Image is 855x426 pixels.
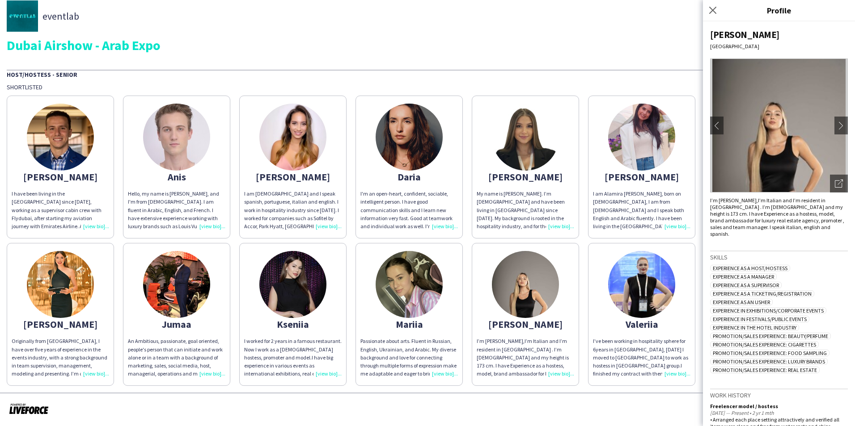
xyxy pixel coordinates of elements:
div: An Ambitious, passionate, goal oriented, people's person that can initiate and work alone or in a... [128,337,225,378]
img: Powered by Liveforce [9,402,49,415]
span: Experience as an Usher [710,299,773,305]
span: eventlab [42,12,79,20]
div: I’m [PERSON_NAME],I’m Italian and I’m resident in [GEOGRAPHIC_DATA] . I’m [DEMOGRAPHIC_DATA] and ... [710,197,848,237]
span: Promotion/Sales Experience: Food Sampling [710,350,830,356]
div: Hello, my name is [PERSON_NAME], and I'm from [DEMOGRAPHIC_DATA]. I am fluent in Arabic, English,... [128,190,225,230]
img: thumb-a3aa1708-8b7e-4678-bafe-798ea0816525.jpg [376,104,443,171]
span: Promotion/Sales Experience: Cigarettes [710,341,819,348]
div: Daria [360,173,458,181]
div: [PERSON_NAME] [710,29,848,41]
img: thumb-66a2416724e80.jpeg [492,251,559,318]
div: Freelencer model / hostess [710,403,848,409]
h3: Profile [703,4,855,16]
img: thumb-68dbd5862b2b6.jpeg [492,104,559,171]
img: thumb-04c8ab8f-001e-40d4-a24f-11082c3576b6.jpg [143,251,210,318]
span: Experience as a Host/Hostess [710,265,790,271]
div: [DATE] — Present • 2 yr 1 mth [710,409,848,416]
div: I am Alamira [PERSON_NAME], born on [DEMOGRAPHIC_DATA], I am from [DEMOGRAPHIC_DATA] and I speak ... [593,190,690,230]
img: thumb-671f536a5562f.jpeg [259,251,326,318]
div: Anis [128,173,225,181]
img: thumb-623b00b92e15b.jpeg [608,104,675,171]
div: Host/Hostess - Senior [7,70,848,79]
img: thumb-6662b25e8f89d.jpeg [27,251,94,318]
div: [PERSON_NAME] [244,173,342,181]
img: thumb-fb3bf266-3607-4298-8ab7-1176076153ed.jpg [7,0,38,32]
div: I’m [PERSON_NAME],I’m Italian and I’m resident in [GEOGRAPHIC_DATA] . I’m [DEMOGRAPHIC_DATA] and ... [477,337,574,378]
div: Mariia [360,320,458,328]
span: Experience in Festivals/Public Events [710,316,809,322]
div: Valeriia [593,320,690,328]
div: I am [DEMOGRAPHIC_DATA] and I speak spanish, portuguese, italian and english. I work in hospitali... [244,190,342,230]
div: [PERSON_NAME] [12,320,109,328]
div: [PERSON_NAME] [477,320,574,328]
div: [PERSON_NAME] [593,173,690,181]
img: thumb-644d58d29460c.jpeg [259,104,326,171]
span: Experience as a Manager [710,273,777,280]
div: Open photos pop-in [830,175,848,192]
div: Passionate about arts. Fluent in Russian, English, Ukrainian, and Arabic. My diverse background a... [360,337,458,378]
div: I have been living in the [GEOGRAPHIC_DATA] since [DATE], working as a supervisor cabin crew with... [12,190,109,230]
h3: Skills [710,253,848,261]
div: Kseniia [244,320,342,328]
div: My name is [PERSON_NAME]. I’m [DEMOGRAPHIC_DATA] and have been living in [GEOGRAPHIC_DATA] since ... [477,190,574,230]
div: [PERSON_NAME] [477,173,574,181]
span: Experience as a Ticketing/Registration [710,290,814,297]
div: Shortlisted [7,83,848,91]
div: [GEOGRAPHIC_DATA] [710,43,848,50]
span: Experience in The Hotel Industry [710,324,799,331]
span: Promotion/Sales Experience: Real Estate [710,367,820,373]
div: Dubai Airshow - Arab Expo [7,38,848,52]
span: Promotion/Sales Experience: Beauty/Perfume [710,333,831,339]
span: Promotion/Sales Experience: Luxury Brands [710,358,828,365]
img: thumb-682deda54bdfc.jpeg [608,251,675,318]
img: thumb-63ff74acda6c5.jpeg [143,104,210,171]
img: thumb-634e563b51247.jpeg [27,104,94,171]
img: thumb-e1168214-0d1b-466e-aa0b-88eb73a91e3f.jpg [376,251,443,318]
span: Experience in Exhibitions/Corporate Events [710,307,826,314]
div: I'm an open-heart, confident, sociable, intelligent person. I have good communication skills and ... [360,190,458,230]
h3: Work history [710,391,848,399]
span: Experience as a Supervisor [710,282,782,288]
div: I’ve been working in hospitality sphere for 6years in [GEOGRAPHIC_DATA], [DATE] I moved to [GEOGR... [593,337,690,378]
div: Jumaa [128,320,225,328]
img: Crew avatar or photo [710,58,848,192]
div: [PERSON_NAME] [12,173,109,181]
div: I worked for 2 years in a famous restaurant. Now I work as a [DEMOGRAPHIC_DATA] hostess, promoter... [244,337,342,378]
div: Originally from [GEOGRAPHIC_DATA], I have over five years of experience in the events industry, w... [12,337,109,378]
